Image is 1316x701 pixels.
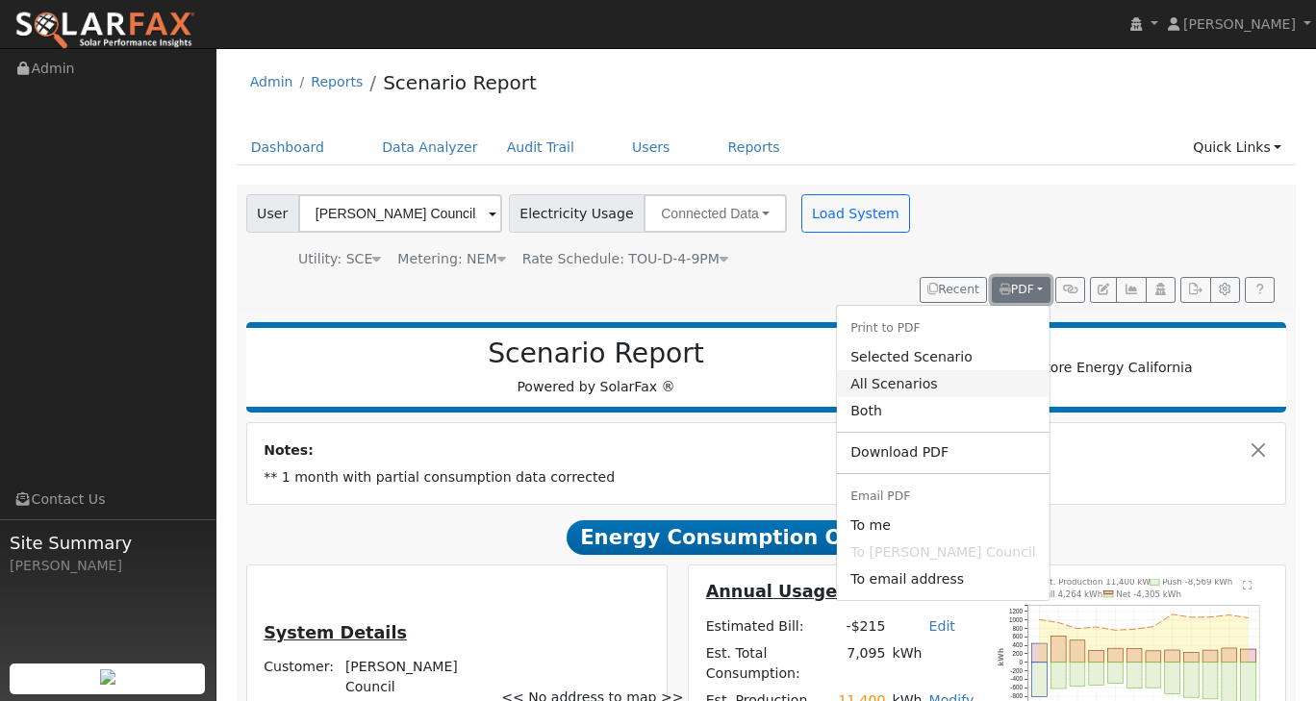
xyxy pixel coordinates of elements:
[835,639,889,687] td: 7,095
[1222,648,1237,663] rect: onclick=""
[1070,640,1085,663] rect: onclick=""
[1050,636,1066,662] rect: onclick=""
[1116,277,1146,304] button: Multi-Series Graph
[837,566,1050,593] a: To email address
[889,639,977,687] td: kWh
[1108,663,1124,684] rect: onclick=""
[1055,277,1085,304] button: Generate Report Link
[1021,358,1192,378] img: Store Energy California
[1009,616,1024,623] text: 1000
[1248,616,1251,619] circle: onclick=""
[801,194,911,233] button: Load System
[1178,130,1296,165] a: Quick Links
[298,194,502,233] input: Select a User
[261,654,342,701] td: Customer:
[509,194,645,233] span: Electricity Usage
[1180,277,1210,304] button: Export Interval Data
[298,249,381,269] div: Utility: SCE
[311,74,363,89] a: Reports
[1210,277,1240,304] button: Settings
[1090,277,1117,304] button: Edit User
[1095,626,1098,629] circle: onclick=""
[1070,663,1085,687] rect: onclick=""
[250,74,293,89] a: Admin
[256,338,937,397] div: Powered by SolarFax ®
[10,530,206,556] span: Site Summary
[264,442,314,458] strong: Notes:
[929,618,955,634] a: Edit
[10,556,206,576] div: [PERSON_NAME]
[920,277,987,304] button: Recent
[1019,659,1023,665] text: 0
[1171,613,1174,616] circle: onclick=""
[1162,577,1232,587] text: Push -8,569 kWh
[1249,440,1269,461] button: Close
[493,130,589,165] a: Audit Trail
[1245,277,1275,304] a: Help Link
[1165,650,1180,663] rect: onclick=""
[1133,628,1136,631] circle: onclick=""
[714,130,795,165] a: Reports
[1190,616,1193,619] circle: onclick=""
[1114,629,1117,632] circle: onclick=""
[837,370,1050,397] a: All Scenarios
[837,538,1050,565] span: No email
[1241,649,1256,663] rect: onclick=""
[397,249,505,269] div: Metering: NEM
[1010,667,1023,674] text: -200
[1010,684,1023,690] text: -600
[383,71,537,94] a: Scenario Report
[837,343,1050,370] a: Selected Scenario
[1050,663,1066,688] rect: onclick=""
[1032,663,1048,697] rect: onclick=""
[837,313,1050,344] li: Print to PDF
[261,463,1273,490] td: ** 1 month with partial consumption data corrected
[1057,621,1060,624] circle: onclick=""
[1146,651,1161,663] rect: onclick=""
[1040,589,1102,599] text: Pull 4,264 kWh
[266,338,926,370] h2: Scenario Report
[1012,625,1023,632] text: 800
[837,481,1050,513] li: Email PDF
[1183,16,1296,32] span: [PERSON_NAME]
[1089,663,1104,686] rect: onclick=""
[837,397,1050,424] a: Both
[1209,616,1212,619] circle: onclick=""
[1010,692,1023,699] text: -800
[1009,608,1024,614] text: 1200
[264,623,407,642] u: System Details
[367,130,493,165] a: Data Analyzer
[1012,650,1023,657] text: 200
[1152,625,1155,628] circle: onclick=""
[1165,663,1180,694] rect: onclick=""
[837,512,1050,538] a: renewablerosspowur@gmail.com
[1012,641,1023,648] text: 400
[1010,676,1023,683] text: -400
[1076,628,1079,631] circle: onclick=""
[1040,577,1155,587] text: Est. Production 11,400 kWh
[992,277,1050,304] button: PDF
[567,520,965,555] span: Energy Consumption Overview
[618,130,685,165] a: Users
[837,439,1050,466] a: Download PDF
[706,582,837,601] u: Annual Usage
[1184,663,1200,698] rect: onclick=""
[1202,650,1218,663] rect: onclick=""
[644,194,787,233] button: Connected Data
[1108,648,1124,663] rect: onclick=""
[1228,613,1231,616] circle: onclick=""
[1202,663,1218,699] rect: onclick=""
[14,11,195,51] img: SolarFax
[1184,652,1200,662] rect: onclick=""
[997,648,1005,666] text: kWh
[835,613,889,639] td: -$215
[1012,633,1023,639] text: 600
[1146,663,1161,688] rect: onclick=""
[522,251,728,266] span: Alias: None
[100,669,115,685] img: retrieve
[1000,283,1034,296] span: PDF
[1038,618,1041,621] circle: onclick=""
[1116,589,1181,599] text: Net -4,305 kWh
[237,130,340,165] a: Dashboard
[702,639,835,687] td: Est. Total Consumption:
